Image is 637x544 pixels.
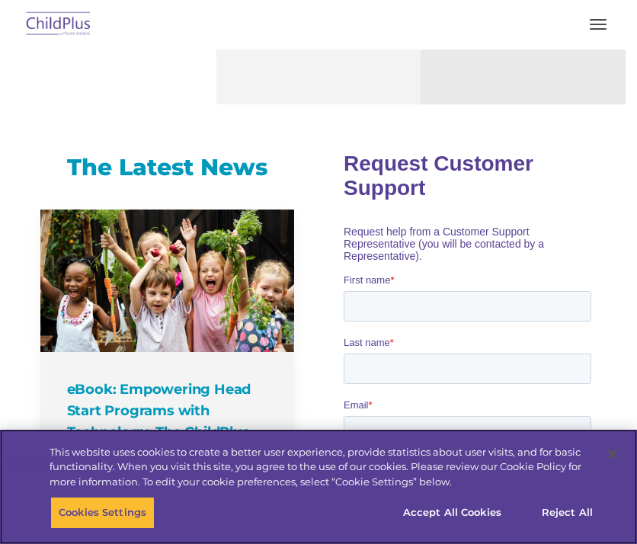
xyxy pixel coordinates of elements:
h4: eBook: Empowering Head Start Programs with Technology: The ChildPlus Advantage [67,379,271,464]
div: This website uses cookies to create a better user experience, provide statistics about user visit... [50,445,593,490]
img: ChildPlus by Procare Solutions [23,7,94,43]
button: Cookies Settings [50,497,155,529]
a: eBook: Empowering Head Start Programs with Technology: The ChildPlus Advantage [40,210,294,352]
h3: The Latest News [40,152,294,183]
button: Close [596,437,629,471]
button: Accept All Cookies [395,497,510,529]
button: Reject All [520,497,615,529]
